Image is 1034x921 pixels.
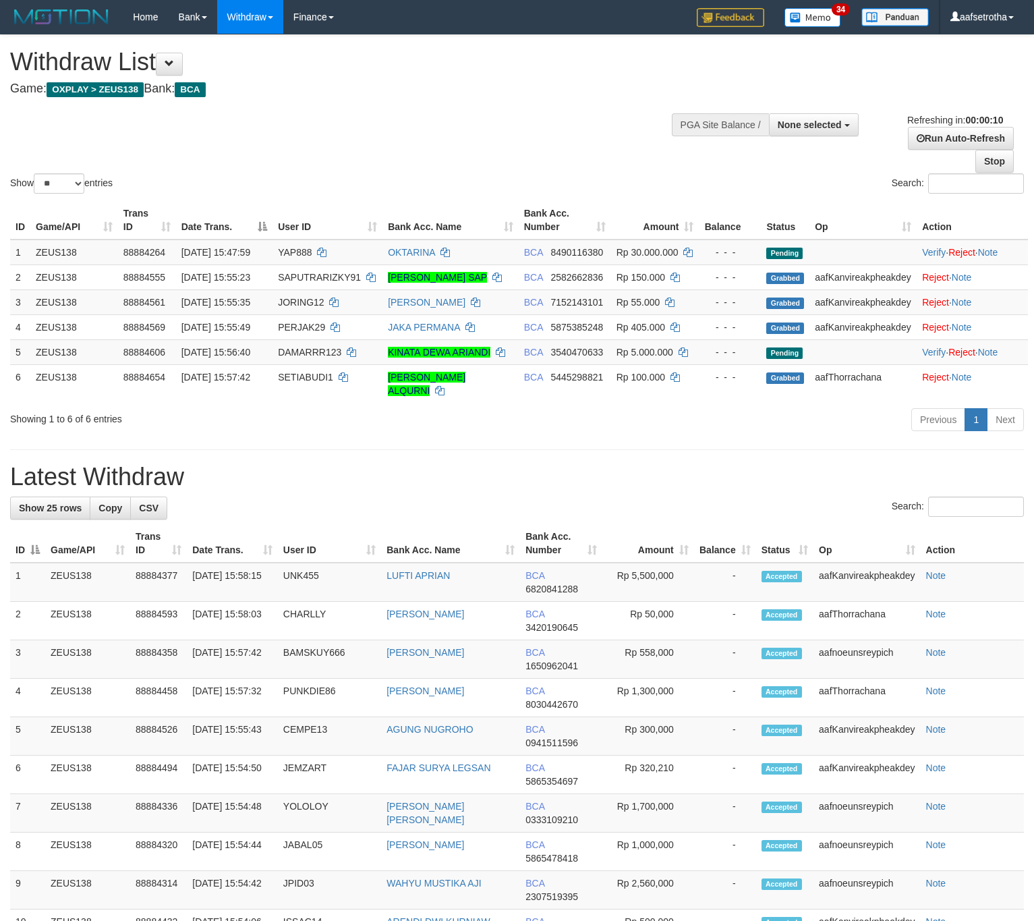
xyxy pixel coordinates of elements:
span: Accepted [762,571,802,582]
th: Op: activate to sort column ascending [813,524,920,563]
input: Search: [928,173,1024,194]
td: 88884377 [130,563,187,602]
td: aafThorrachana [813,679,920,717]
td: - [694,563,756,602]
a: [PERSON_NAME] [386,686,464,696]
div: - - - [704,345,755,359]
td: ZEUS138 [45,871,130,910]
span: Rp 30.000.000 [616,247,679,258]
td: - [694,794,756,833]
label: Search: [892,173,1024,194]
a: Note [952,372,972,383]
td: 88884358 [130,640,187,679]
td: Rp 50,000 [602,602,693,640]
span: Copy 5445298821 to clipboard [550,372,603,383]
span: Show 25 rows [19,503,82,513]
span: Copy [98,503,122,513]
td: · [917,314,1028,339]
a: Previous [911,408,965,431]
td: ZEUS138 [30,339,118,364]
img: Button%20Memo.svg [784,8,841,27]
a: WAHYU MUSTIKA AJI [386,878,481,889]
a: FAJAR SURYA LEGSAN [386,762,490,773]
td: 88884526 [130,717,187,756]
span: None selected [778,119,842,130]
td: 1 [10,240,30,265]
td: · · [917,240,1028,265]
td: [DATE] 15:54:44 [187,833,278,871]
select: Showentries [34,173,84,194]
td: ZEUS138 [30,314,118,339]
td: 88884314 [130,871,187,910]
td: · [917,289,1028,314]
strong: 00:00:10 [965,115,1003,125]
span: BCA [524,297,543,308]
a: Copy [90,497,131,520]
div: - - - [704,246,755,259]
td: ZEUS138 [30,289,118,314]
span: BCA [524,272,543,283]
td: 1 [10,563,45,602]
td: - [694,756,756,794]
td: [DATE] 15:57:42 [187,640,278,679]
td: 88884336 [130,794,187,833]
a: Note [926,724,946,735]
th: Trans ID: activate to sort column ascending [130,524,187,563]
span: Refreshing in: [907,115,1003,125]
span: Rp 150.000 [616,272,665,283]
td: ZEUS138 [45,717,130,756]
th: Action [921,524,1024,563]
td: 88884593 [130,602,187,640]
a: KINATA DEWA ARIANDI [388,347,490,358]
td: 4 [10,679,45,717]
td: 6 [10,756,45,794]
span: Accepted [762,763,802,775]
a: Stop [975,150,1014,173]
span: Accepted [762,648,802,659]
th: Amount: activate to sort column ascending [611,201,699,240]
th: Action [917,201,1028,240]
div: - - - [704,296,755,309]
th: Game/API: activate to sort column ascending [30,201,118,240]
td: 3 [10,640,45,679]
span: Copy 3540470633 to clipboard [550,347,603,358]
span: BCA [525,801,544,812]
span: Copy 5865354697 to clipboard [525,776,578,787]
td: CEMPE13 [278,717,381,756]
th: Bank Acc. Number: activate to sort column ascending [519,201,611,240]
a: [PERSON_NAME] [386,839,464,850]
span: BCA [524,322,543,333]
td: - [694,602,756,640]
td: Rp 5,500,000 [602,563,693,602]
td: aafnoeunsreypich [813,871,920,910]
td: Rp 558,000 [602,640,693,679]
label: Search: [892,497,1024,517]
span: Accepted [762,609,802,621]
span: Grabbed [766,372,804,384]
td: 6 [10,364,30,403]
input: Search: [928,497,1024,517]
td: [DATE] 15:54:48 [187,794,278,833]
td: 88884458 [130,679,187,717]
td: BAMSKUY666 [278,640,381,679]
span: Accepted [762,878,802,890]
a: [PERSON_NAME] [386,609,464,619]
a: Note [926,686,946,696]
td: 8 [10,833,45,871]
a: Reject [922,322,949,333]
span: 88884606 [123,347,165,358]
td: Rp 1,700,000 [602,794,693,833]
span: SAPUTRARIZKY91 [278,272,361,283]
span: Copy 1650962041 to clipboard [525,661,578,671]
td: 2 [10,264,30,289]
span: [DATE] 15:57:42 [181,372,250,383]
th: Date Trans.: activate to sort column ascending [187,524,278,563]
td: 2 [10,602,45,640]
td: [DATE] 15:54:42 [187,871,278,910]
td: - [694,717,756,756]
td: [DATE] 15:58:15 [187,563,278,602]
a: Reject [922,372,949,383]
h1: Withdraw List [10,49,676,76]
td: 7 [10,794,45,833]
span: Copy 3420190645 to clipboard [525,622,578,633]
